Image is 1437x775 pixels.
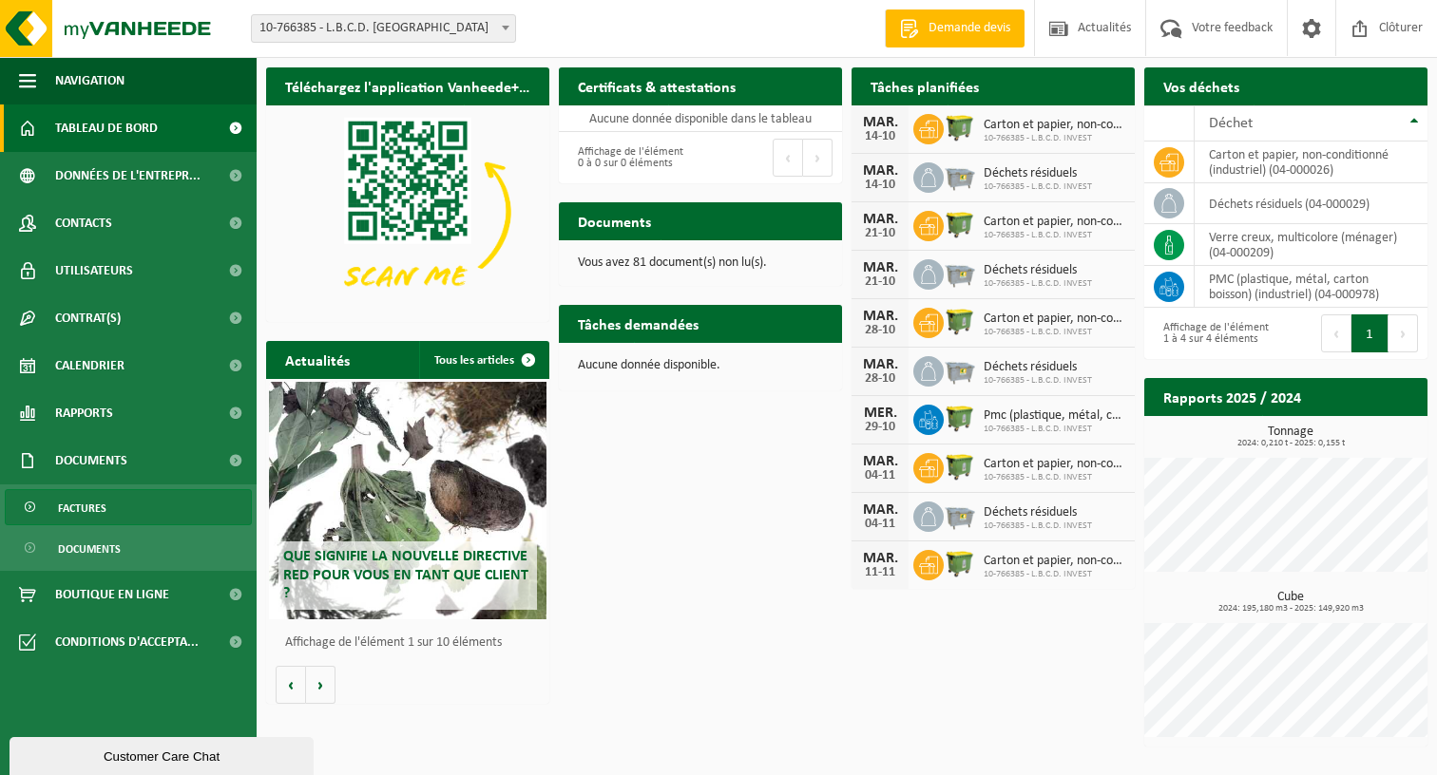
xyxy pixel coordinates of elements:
[1154,439,1427,448] span: 2024: 0,210 t - 2025: 0,155 t
[1195,183,1427,224] td: déchets résiduels (04-000029)
[251,14,516,43] span: 10-766385 - L.B.C.D. INVEST - MONS
[861,130,899,143] div: 14-10
[984,360,1092,375] span: Déchets résiduels
[55,294,121,342] span: Contrat(s)
[984,424,1125,435] span: 10-766385 - L.B.C.D. INVEST
[861,212,899,227] div: MAR.
[861,566,899,579] div: 11-11
[984,118,1125,133] span: Carton et papier, non-conditionné (industriel)
[861,324,899,337] div: 28-10
[984,472,1125,483] span: 10-766385 - L.B.C.D. INVEST
[58,531,121,567] span: Documents
[984,327,1125,338] span: 10-766385 - L.B.C.D. INVEST
[861,421,899,434] div: 29-10
[269,382,546,619] a: Que signifie la nouvelle directive RED pour vous en tant que client ?
[861,454,899,469] div: MAR.
[55,57,125,104] span: Navigation
[861,227,899,240] div: 21-10
[252,15,515,42] span: 10-766385 - L.B.C.D. INVEST - MONS
[885,9,1025,47] a: Demande devis
[10,733,317,775] iframe: chat widget
[55,618,199,666] span: Conditions d'accepta...
[852,67,998,104] h2: Tâches planifiées
[944,402,976,434] img: WB-1100-HPE-GN-51
[861,179,899,192] div: 14-10
[559,305,718,342] h2: Tâches demandées
[984,181,1092,193] span: 10-766385 - L.B.C.D. INVEST
[984,215,1125,230] span: Carton et papier, non-conditionné (industriel)
[266,105,549,318] img: Download de VHEPlus App
[984,133,1125,144] span: 10-766385 - L.B.C.D. INVEST
[266,67,549,104] h2: Téléchargez l'application Vanheede+ maintenant!
[306,666,335,704] button: Volgende
[861,309,899,324] div: MAR.
[861,518,899,531] div: 04-11
[861,469,899,482] div: 04-11
[1351,314,1389,352] button: 1
[1154,312,1276,354] div: Affichage de l'élément 1 à 4 sur 4 éléments
[55,104,158,152] span: Tableau de bord
[944,256,976,289] img: WB-2500-GAL-GY-01
[1389,314,1418,352] button: Next
[1144,67,1258,104] h2: Vos déchets
[1321,314,1351,352] button: Previous
[944,499,976,531] img: WB-2500-GAL-GY-01
[578,256,823,270] p: Vous avez 81 document(s) non lu(s).
[861,502,899,518] div: MAR.
[861,406,899,421] div: MER.
[944,450,976,482] img: WB-1100-HPE-GN-51
[944,353,976,386] img: WB-2500-GAL-GY-01
[984,375,1092,387] span: 10-766385 - L.B.C.D. INVEST
[1195,224,1427,266] td: verre creux, multicolore (ménager) (04-000209)
[1154,604,1427,614] span: 2024: 195,180 m3 - 2025: 149,920 m3
[266,341,369,378] h2: Actualités
[861,357,899,372] div: MAR.
[861,260,899,275] div: MAR.
[773,139,803,177] button: Previous
[984,278,1092,290] span: 10-766385 - L.B.C.D. INVEST
[55,247,133,294] span: Utilisateurs
[578,359,823,372] p: Aucune donnée disponible.
[984,408,1125,424] span: Pmc (plastique, métal, carton boisson) (industriel)
[283,549,528,600] span: Que signifie la nouvelle directive RED pour vous en tant que client ?
[984,569,1125,580] span: 10-766385 - L.B.C.D. INVEST
[559,105,842,132] td: Aucune donnée disponible dans le tableau
[285,636,540,650] p: Affichage de l'élément 1 sur 10 éléments
[1144,378,1320,415] h2: Rapports 2025 / 2024
[944,208,976,240] img: WB-1100-HPE-GN-51
[861,163,899,179] div: MAR.
[861,372,899,386] div: 28-10
[861,115,899,130] div: MAR.
[55,342,125,389] span: Calendrier
[944,305,976,337] img: WB-1100-HPE-GN-51
[568,137,691,179] div: Affichage de l'élément 0 à 0 sur 0 éléments
[1262,415,1426,453] a: Consulter les rapports
[924,19,1015,38] span: Demande devis
[944,111,976,143] img: WB-1100-HPE-GN-51
[55,571,169,618] span: Boutique en ligne
[55,437,127,484] span: Documents
[276,666,306,704] button: Vorige
[559,202,670,239] h2: Documents
[55,389,113,437] span: Rapports
[861,551,899,566] div: MAR.
[984,263,1092,278] span: Déchets résiduels
[1154,425,1427,448] h3: Tonnage
[559,67,755,104] h2: Certificats & attestations
[984,505,1092,520] span: Déchets résiduels
[419,341,547,379] a: Tous les articles
[55,199,112,247] span: Contacts
[984,554,1125,569] span: Carton et papier, non-conditionné (industriel)
[803,139,833,177] button: Next
[944,547,976,579] img: WB-1100-HPE-GN-51
[1195,266,1427,308] td: PMC (plastique, métal, carton boisson) (industriel) (04-000978)
[55,152,201,199] span: Données de l'entrepr...
[984,457,1125,472] span: Carton et papier, non-conditionné (industriel)
[984,520,1092,532] span: 10-766385 - L.B.C.D. INVEST
[1209,116,1253,131] span: Déchet
[984,166,1092,181] span: Déchets résiduels
[58,490,106,526] span: Factures
[5,489,252,525] a: Factures
[861,275,899,289] div: 21-10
